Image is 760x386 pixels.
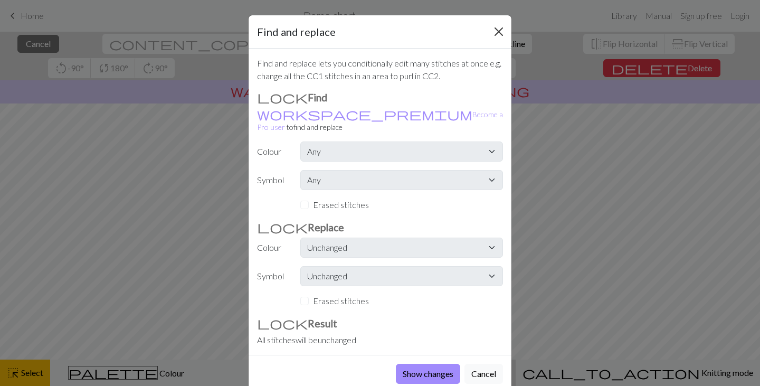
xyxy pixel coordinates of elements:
[257,107,472,121] span: workspace_premium
[490,23,507,40] button: Close
[313,295,369,307] label: Erased stitches
[257,317,503,329] h3: Result
[257,91,503,103] h3: Find
[251,170,294,190] label: Symbol
[251,266,294,286] label: Symbol
[251,238,294,258] label: Colour
[257,221,503,233] h3: Replace
[257,110,503,131] small: to find and replace
[257,110,503,131] a: Become a Pro user
[313,199,369,211] label: Erased stitches
[257,57,503,82] p: Find and replace lets you conditionally edit many stitches at once e.g. change all the CC1 stitch...
[257,24,336,40] h5: Find and replace
[464,364,503,384] button: Cancel
[396,364,460,384] button: Show changes
[251,142,294,162] label: Colour
[257,334,503,346] div: All stitches will be unchanged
